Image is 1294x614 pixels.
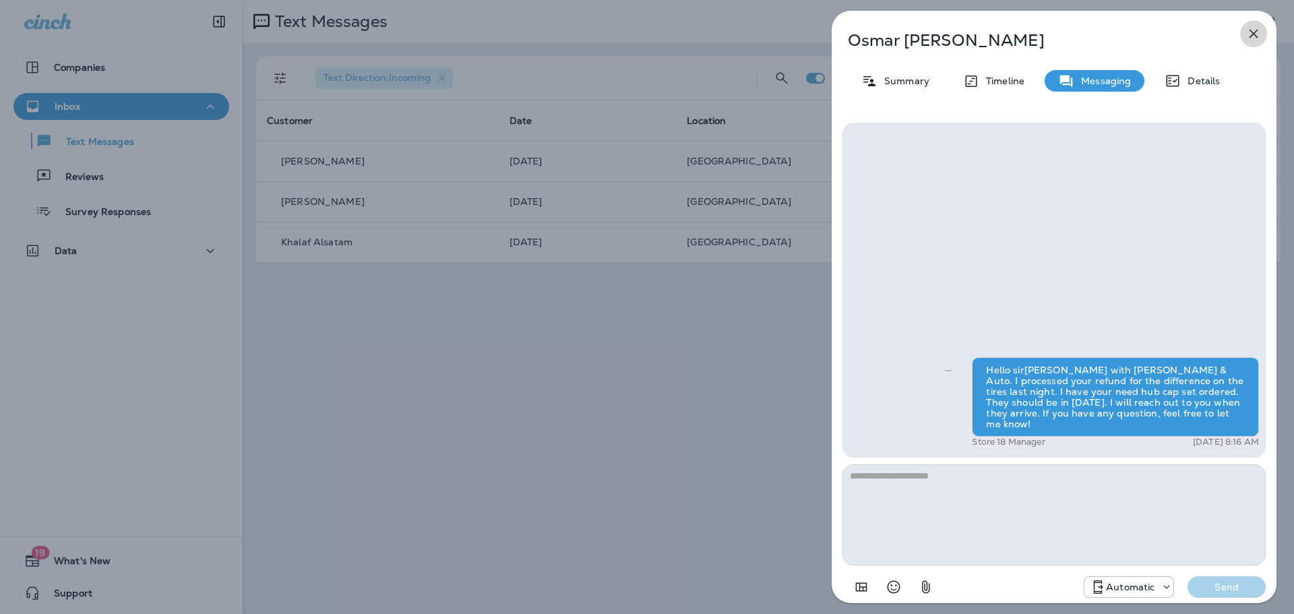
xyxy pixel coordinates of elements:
p: Automatic [1106,582,1154,592]
p: Summary [877,75,929,86]
button: Select an emoji [880,574,907,601]
p: Timeline [979,75,1024,86]
p: Store 18 Manager [972,437,1045,448]
div: Hello sir[PERSON_NAME] with [PERSON_NAME] & Auto. I processed your refund for the difference on t... [972,357,1259,437]
span: Sent [945,363,952,375]
p: Details [1181,75,1220,86]
button: Add in a premade template [848,574,875,601]
p: Osmar [PERSON_NAME] [848,31,1216,50]
p: Messaging [1074,75,1131,86]
p: [DATE] 8:16 AM [1193,437,1259,448]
